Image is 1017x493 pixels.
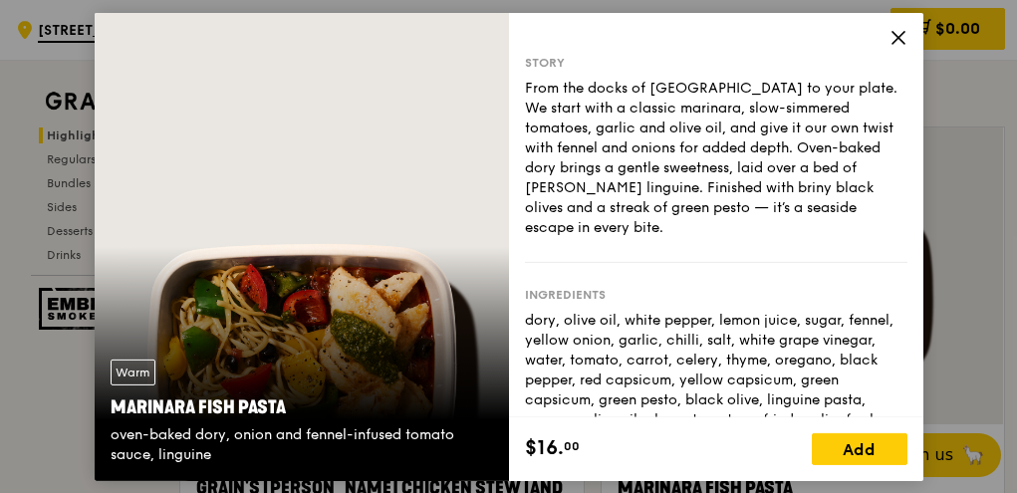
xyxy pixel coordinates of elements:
div: dory, olive oil, white pepper, lemon juice, sugar, fennel, yellow onion, garlic, chilli, salt, wh... [525,310,907,469]
span: $16. [525,433,564,463]
div: oven-baked dory, onion and fennel-infused tomato sauce, linguine [111,425,493,465]
div: Warm [111,360,155,385]
span: 00 [564,438,580,454]
div: Ingredients [525,286,907,302]
div: Marinara Fish Pasta [111,393,493,421]
div: From the docks of [GEOGRAPHIC_DATA] to your plate. We start with a classic marinara, slow-simmere... [525,78,907,237]
div: Story [525,54,907,70]
div: Add [812,433,907,465]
